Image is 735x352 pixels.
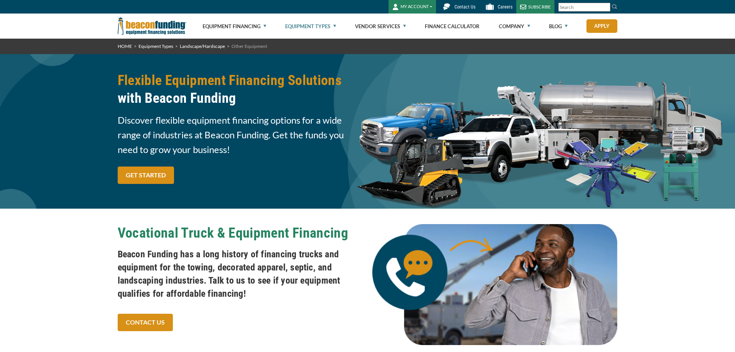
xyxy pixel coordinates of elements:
[285,14,336,39] a: Equipment Types
[372,280,618,287] a: Man on phone
[549,14,568,39] a: Blog
[118,43,132,49] a: HOME
[118,71,363,107] h2: Flexible Equipment Financing Solutions
[118,314,173,331] a: CONTACT US
[118,113,363,157] span: Discover flexible equipment financing options for a wide range of industries at Beacon Funding. G...
[355,14,406,39] a: Vendor Services
[118,167,174,184] a: GET STARTED
[180,43,225,49] a: Landscape/Hardscape
[231,43,267,49] span: Other Equipment
[612,3,618,10] img: Search
[455,4,475,10] span: Contact Us
[203,14,266,39] a: Equipment Financing
[498,4,512,10] span: Careers
[118,89,363,107] span: with Beacon Funding
[118,248,363,300] h4: Beacon Funding has a long history of financing trucks and equipment for the towing, decorated app...
[558,3,610,12] input: Search
[425,14,480,39] a: Finance Calculator
[372,224,618,345] img: Man on phone
[586,19,617,33] a: Apply
[602,4,608,10] a: Clear search text
[118,224,363,242] h2: Vocational Truck & Equipment Financing
[499,14,530,39] a: Company
[118,14,186,39] img: Beacon Funding Corporation logo
[139,43,173,49] a: Equipment Types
